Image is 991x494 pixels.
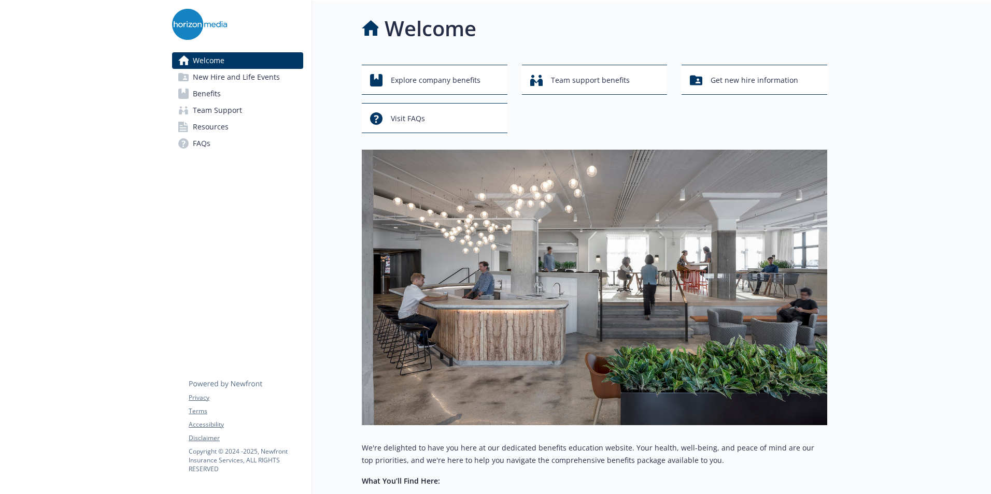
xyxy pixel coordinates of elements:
[362,150,827,425] img: overview page banner
[362,442,827,467] p: We're delighted to have you here at our dedicated benefits education website. Your health, well-b...
[172,52,303,69] a: Welcome
[189,393,303,402] a: Privacy
[362,103,507,133] button: Visit FAQs
[172,102,303,119] a: Team Support
[391,109,425,128] span: Visit FAQs
[391,70,480,90] span: Explore company benefits
[193,85,221,102] span: Benefits
[682,65,827,95] button: Get new hire information
[193,119,229,135] span: Resources
[172,85,303,102] a: Benefits
[189,420,303,429] a: Accessibility
[172,135,303,152] a: FAQs
[362,476,440,486] strong: What You’ll Find Here:
[362,65,507,95] button: Explore company benefits
[193,135,210,152] span: FAQs
[385,13,476,44] h1: Welcome
[193,52,224,69] span: Welcome
[193,102,242,119] span: Team Support
[193,69,280,85] span: New Hire and Life Events
[189,447,303,473] p: Copyright © 2024 - 2025 , Newfront Insurance Services, ALL RIGHTS RESERVED
[551,70,630,90] span: Team support benefits
[711,70,798,90] span: Get new hire information
[172,69,303,85] a: New Hire and Life Events
[189,433,303,443] a: Disclaimer
[172,119,303,135] a: Resources
[522,65,668,95] button: Team support benefits
[189,406,303,416] a: Terms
